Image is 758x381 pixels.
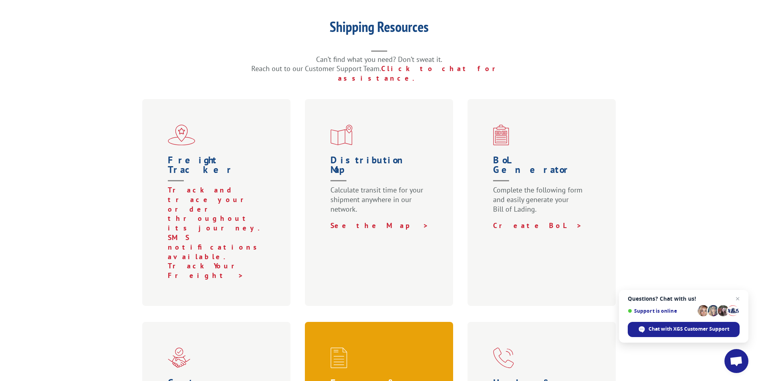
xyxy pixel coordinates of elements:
[724,349,748,373] div: Open chat
[493,125,509,145] img: xgs-icon-bo-l-generator-red
[330,155,431,185] h1: Distribution Map
[168,155,269,185] h1: Freight Tracker
[219,55,539,83] p: Can’t find what you need? Don’t sweat it. Reach out to our Customer Support Team.
[168,347,190,368] img: xgs-icon-partner-red (1)
[628,322,740,337] div: Chat with XGS Customer Support
[330,125,352,145] img: xgs-icon-distribution-map-red
[493,347,514,368] img: xgs-icon-help-and-support-red
[219,20,539,38] h1: Shipping Resources
[338,64,507,83] a: Click to chat for assistance.
[628,296,740,302] span: Questions? Chat with us!
[649,325,729,333] span: Chat with XGS Customer Support
[168,261,246,280] a: Track Your Freight >
[493,185,594,221] p: Complete the following form and easily generate your Bill of Lading.
[330,185,431,221] p: Calculate transit time for your shipment anywhere in our network.
[330,347,347,368] img: xgs-icon-credit-financing-forms-red
[168,125,195,145] img: xgs-icon-flagship-distribution-model-red
[168,155,269,261] a: Freight Tracker Track and trace your order throughout its journey. SMS notifications available.
[733,294,742,304] span: Close chat
[628,308,695,314] span: Support is online
[330,221,429,230] a: See the Map >
[168,185,269,261] p: Track and trace your order throughout its journey. SMS notifications available.
[493,221,582,230] a: Create BoL >
[493,155,594,185] h1: BoL Generator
